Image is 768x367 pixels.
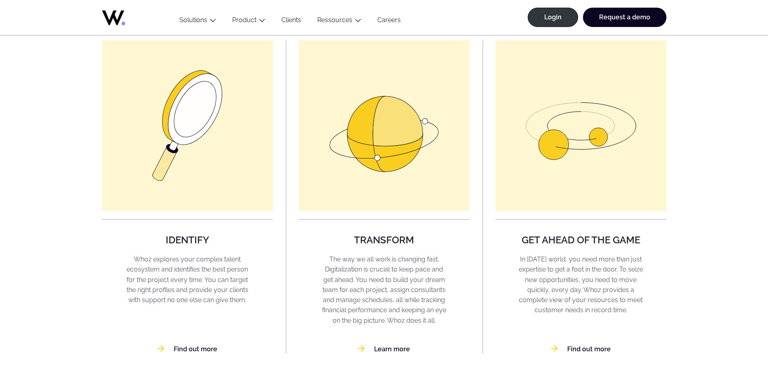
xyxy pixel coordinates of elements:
[309,16,369,27] button: Ressources
[171,16,224,27] button: Solutions
[224,16,273,27] button: Product
[528,8,578,27] a: Login
[158,345,217,353] a: Find out more
[369,16,409,27] a: Careers
[715,314,757,356] iframe: Chatbot
[522,234,640,246] strong: Get ahead of the game
[354,234,414,246] strong: Transform
[317,16,352,24] a: Ressources
[232,16,256,24] a: Product
[166,234,209,246] strong: Identify
[307,254,461,326] p: The way we all work is changing fast. Digitalization is crucial to keep pace and get ahead. You n...
[273,16,309,27] a: Clients
[110,254,264,305] p: Whoz explores your complex talent ecosystem and identifies the best person for the project every ...
[551,345,611,353] a: Find out more
[358,345,410,353] a: Learn more
[583,8,666,27] a: Request a demo
[504,254,658,315] p: In [DATE] world, you need more than just expertise to get a foot in the door. To seize new opport...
